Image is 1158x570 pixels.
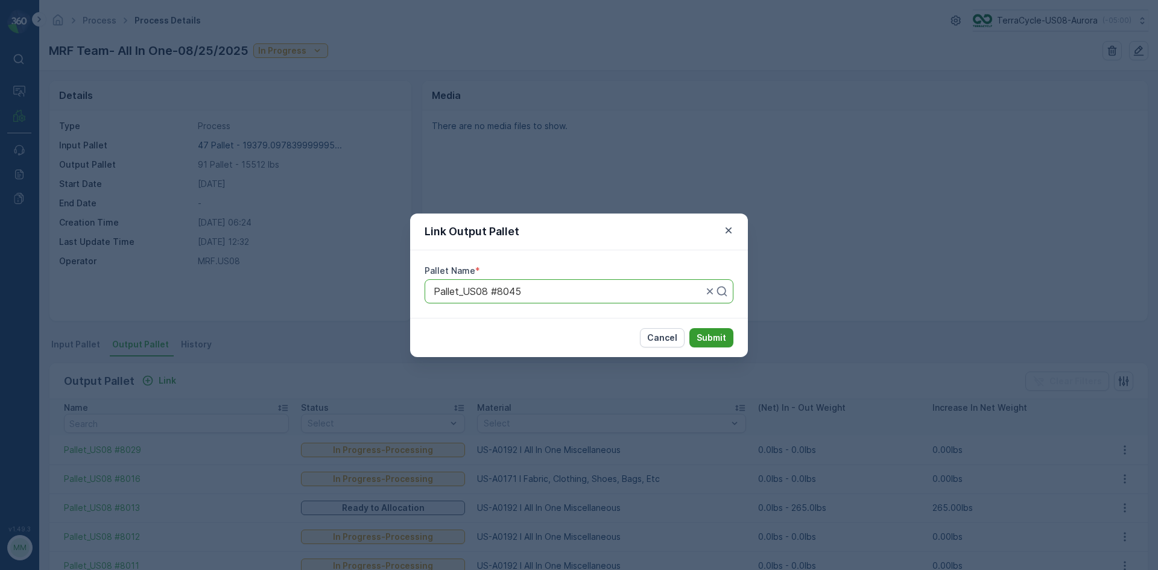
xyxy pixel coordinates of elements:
p: Cancel [647,332,677,344]
label: Pallet Name [425,265,475,276]
p: Link Output Pallet [425,223,519,240]
button: Submit [689,328,733,347]
button: Cancel [640,328,685,347]
p: Submit [697,332,726,344]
